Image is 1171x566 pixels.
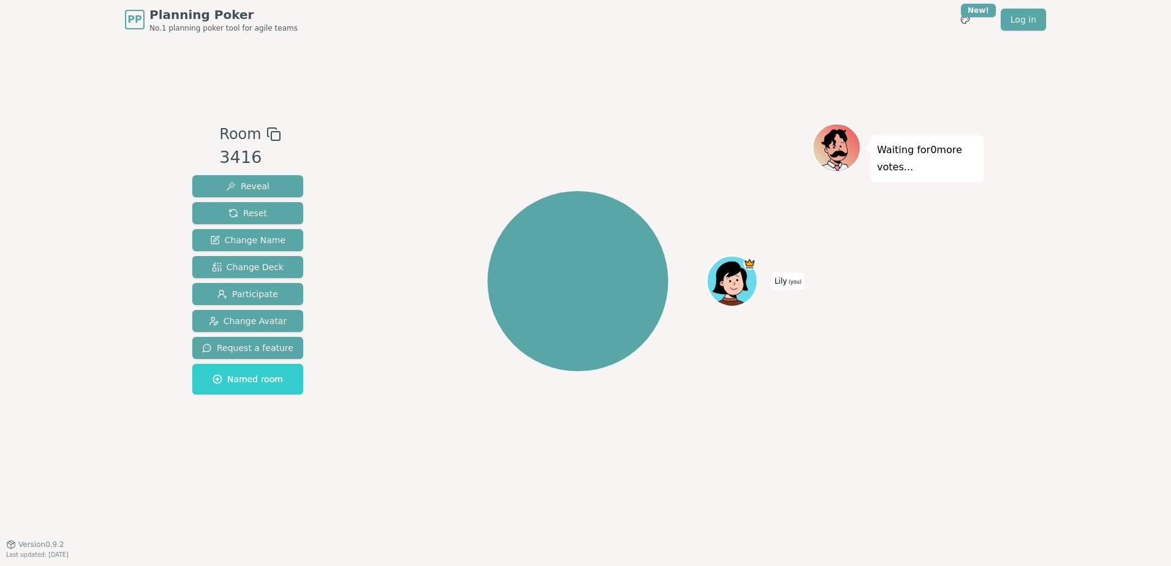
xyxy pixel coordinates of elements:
[212,261,284,273] span: Change Deck
[192,337,303,359] button: Request a feature
[210,234,285,246] span: Change Name
[217,288,278,300] span: Participate
[954,9,976,31] button: New!
[149,23,298,33] span: No.1 planning poker tool for agile teams
[213,373,283,385] span: Named room
[127,12,141,27] span: PP
[192,310,303,332] button: Change Avatar
[219,123,261,145] span: Room
[192,283,303,305] button: Participate
[961,4,996,17] div: New!
[787,279,802,285] span: (you)
[202,342,293,354] span: Request a feature
[192,229,303,251] button: Change Name
[209,315,287,327] span: Change Avatar
[6,540,64,549] button: Version0.9.2
[744,257,756,270] span: Lily is the host
[877,141,977,176] p: Waiting for 0 more votes...
[1001,9,1046,31] a: Log in
[192,202,303,224] button: Reset
[226,180,269,192] span: Reveal
[18,540,64,549] span: Version 0.9.2
[6,551,69,558] span: Last updated: [DATE]
[149,6,298,23] span: Planning Poker
[192,175,303,197] button: Reveal
[772,273,805,290] span: Click to change your name
[219,145,281,170] div: 3416
[192,256,303,278] button: Change Deck
[125,6,298,33] a: PPPlanning PokerNo.1 planning poker tool for agile teams
[228,207,267,219] span: Reset
[192,364,303,394] button: Named room
[709,257,756,305] button: Click to change your avatar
